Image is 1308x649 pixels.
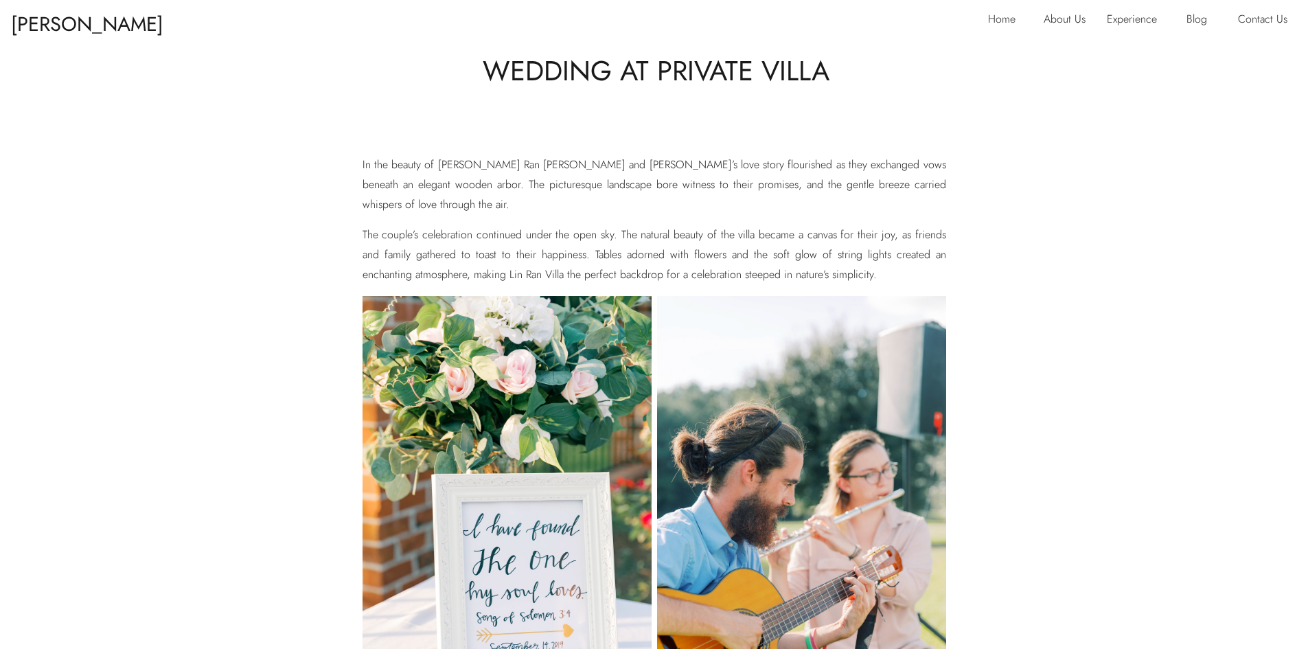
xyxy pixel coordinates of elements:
p: In the beauty of [PERSON_NAME] Ran [PERSON_NAME] and [PERSON_NAME]’s love story flourished as the... [363,155,946,214]
a: Home [988,10,1024,32]
a: Experience [1107,10,1168,32]
a: About Us [1044,10,1097,32]
p: [PERSON_NAME] & [PERSON_NAME] [11,6,178,32]
h1: Wedding at Private Villa [277,52,1035,90]
a: Blog [1186,10,1217,32]
a: Contact Us [1238,10,1296,32]
p: The couple’s celebration continued under the open sky. The natural beauty of the villa became a c... [363,225,946,284]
